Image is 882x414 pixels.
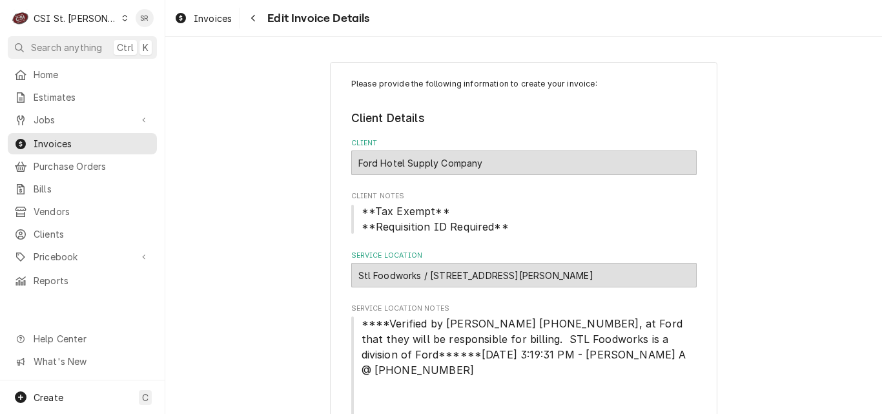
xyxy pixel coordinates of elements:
div: Service Location [351,251,697,287]
a: Go to What's New [8,351,157,372]
span: Search anything [31,41,102,54]
span: Clients [34,227,150,241]
span: Reports [34,274,150,287]
span: What's New [34,355,149,368]
a: Home [8,64,157,85]
span: C [142,391,149,404]
span: Purchase Orders [34,160,150,173]
div: Ford Hotel Supply Company [351,150,697,175]
span: Vendors [34,205,150,218]
span: Pricebook [34,250,131,264]
span: Invoices [34,137,150,150]
div: CSI St. [PERSON_NAME] [34,12,118,25]
div: Stl Foodworks / 408 N Sarah St, St Louis, MO 63108 [351,263,697,287]
div: Stephani Roth's Avatar [136,9,154,27]
a: Go to Pricebook [8,246,157,267]
span: Estimates [34,90,150,104]
div: Client [351,138,697,175]
legend: Client Details [351,110,697,127]
a: Go to Help Center [8,328,157,349]
div: C [12,9,30,27]
span: Client Notes [351,203,697,234]
span: Home [34,68,150,81]
p: Please provide the following information to create your invoice: [351,78,697,90]
span: Bills [34,182,150,196]
button: Navigate back [243,8,263,28]
button: Search anythingCtrlK [8,36,157,59]
a: Go to Jobs [8,109,157,130]
span: Invoices [194,12,232,25]
label: Client [351,138,697,149]
span: K [143,41,149,54]
span: Help Center [34,332,149,346]
div: Client Notes [351,191,697,234]
label: Service Location [351,251,697,261]
span: Service Location Notes [351,304,697,314]
span: **Tax Exempt** **Requisition ID Required** [362,205,509,233]
a: Purchase Orders [8,156,157,177]
span: Ctrl [117,41,134,54]
a: Estimates [8,87,157,108]
div: CSI St. Louis's Avatar [12,9,30,27]
a: Invoices [169,8,237,29]
a: Invoices [8,133,157,154]
a: Reports [8,270,157,291]
a: Clients [8,223,157,245]
span: Jobs [34,113,131,127]
a: Vendors [8,201,157,222]
a: Bills [8,178,157,200]
div: SR [136,9,154,27]
span: Create [34,392,63,403]
span: Client Notes [351,191,697,202]
span: Edit Invoice Details [263,10,369,27]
